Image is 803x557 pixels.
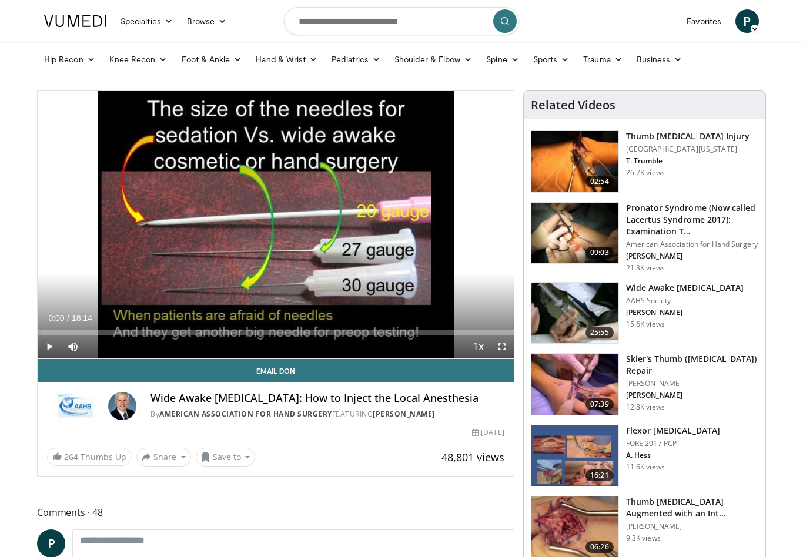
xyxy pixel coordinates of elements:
p: 9.3K views [626,533,661,543]
a: Spine [479,48,526,71]
img: wide_awake_carpal_tunnel_100008556_2.jpg.150x105_q85_crop-smart_upscale.jpg [531,283,618,344]
a: Email Don [38,359,514,382]
span: Comments 48 [37,505,514,520]
a: 02:54 Thumb [MEDICAL_DATA] Injury [GEOGRAPHIC_DATA][US_STATE] T. Trumble 26.7K views [531,130,758,193]
a: Browse [180,9,234,33]
a: 25:55 Wide Awake [MEDICAL_DATA] AAHS Society [PERSON_NAME] 15.6K views [531,282,758,344]
p: [PERSON_NAME] [626,251,758,261]
div: By FEATURING [150,409,504,420]
img: 7006d695-e87b-44ca-8282-580cfbaead39.150x105_q85_crop-smart_upscale.jpg [531,425,618,486]
a: Knee Recon [102,48,175,71]
span: 06:26 [585,541,614,553]
a: Business [630,48,690,71]
h3: Thumb [MEDICAL_DATA] Augmented with an Int… [626,496,758,519]
p: 12.8K views [626,402,665,412]
span: 07:39 [585,398,614,410]
a: 09:03 Pronator Syndrome (Now called Lacertus Syndrome 2017): Examination T… American Association ... [531,202,758,273]
button: Fullscreen [490,335,514,358]
a: Trauma [576,48,630,71]
p: [GEOGRAPHIC_DATA][US_STATE] [626,145,750,154]
p: FORE 2017 PCP [626,439,720,448]
div: [DATE] [472,427,504,438]
p: AAHS Society [626,296,744,306]
a: Foot & Ankle [175,48,249,71]
button: Save to [196,448,256,467]
img: Trumble_-_thumb_ucl_3.png.150x105_q85_crop-smart_upscale.jpg [531,131,618,192]
h4: Related Videos [531,98,615,112]
span: 18:14 [72,313,92,323]
button: Playback Rate [467,335,490,358]
p: 21.3K views [626,263,665,273]
a: Specialties [113,9,180,33]
p: 26.7K views [626,168,665,177]
a: 264 Thumbs Up [47,448,132,466]
button: Play [38,335,61,358]
h3: Wide Awake [MEDICAL_DATA] [626,282,744,294]
h3: Skier's Thumb ([MEDICAL_DATA]) Repair [626,353,758,377]
img: Avatar [108,392,136,420]
img: cf79e27c-792e-4c6a-b4db-18d0e20cfc31.150x105_q85_crop-smart_upscale.jpg [531,354,618,415]
h3: Pronator Syndrome (Now called Lacertus Syndrome 2017): Examination T… [626,202,758,237]
button: Mute [61,335,85,358]
a: American Association for Hand Surgery [159,409,332,419]
a: P [735,9,759,33]
a: 07:39 Skier's Thumb ([MEDICAL_DATA]) Repair [PERSON_NAME] [PERSON_NAME] 12.8K views [531,353,758,415]
span: 16:21 [585,469,614,481]
h3: Flexor [MEDICAL_DATA] [626,425,720,437]
h4: Wide Awake [MEDICAL_DATA]: How to Inject the Local Anesthesia [150,392,504,405]
p: American Association for Hand Surgery [626,240,758,249]
span: 09:03 [585,247,614,259]
img: VuMedi Logo [44,15,106,27]
a: Pediatrics [324,48,387,71]
p: T. Trumble [626,156,750,166]
a: Shoulder & Elbow [387,48,479,71]
button: Share [136,448,191,467]
span: 0:00 [48,313,64,323]
span: 264 [64,451,78,462]
a: Hand & Wrist [249,48,324,71]
a: 16:21 Flexor [MEDICAL_DATA] FORE 2017 PCP A. Hess 11.6K views [531,425,758,487]
a: Sports [526,48,577,71]
p: 15.6K views [626,320,665,329]
img: ecc38c0f-1cd8-4861-b44a-401a34bcfb2f.150x105_q85_crop-smart_upscale.jpg [531,203,618,264]
span: / [67,313,69,323]
h3: Thumb [MEDICAL_DATA] Injury [626,130,750,142]
span: 25:55 [585,327,614,338]
p: 11.6K views [626,462,665,472]
img: American Association for Hand Surgery [47,392,103,420]
div: Progress Bar [38,330,514,335]
p: [PERSON_NAME] [626,391,758,400]
a: [PERSON_NAME] [373,409,435,419]
p: [PERSON_NAME] [626,308,744,317]
a: Favorites [680,9,728,33]
a: Hip Recon [37,48,102,71]
p: [PERSON_NAME] [626,522,758,531]
span: 48,801 views [441,450,504,464]
span: 02:54 [585,176,614,187]
p: [PERSON_NAME] [626,379,758,388]
input: Search topics, interventions [284,7,519,35]
p: A. Hess [626,451,720,460]
video-js: Video Player [38,91,514,359]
